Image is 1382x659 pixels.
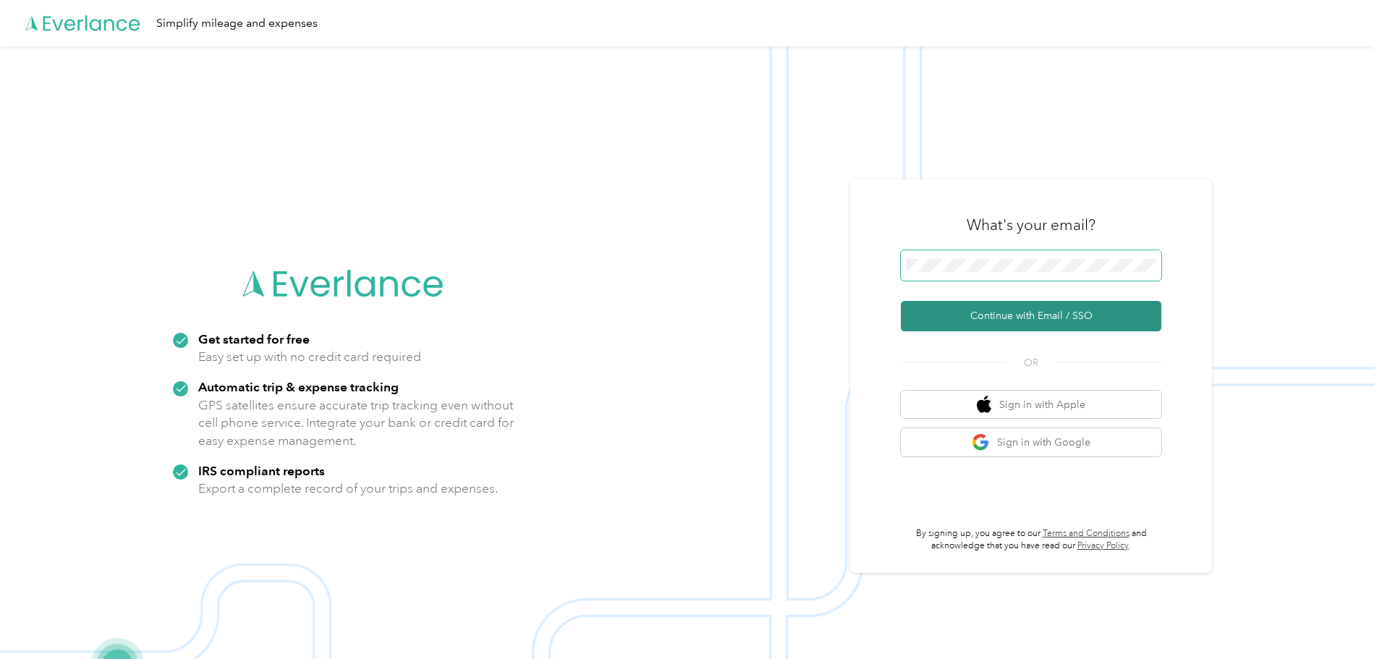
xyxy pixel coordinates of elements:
[901,301,1161,331] button: Continue with Email / SSO
[901,428,1161,456] button: google logoSign in with Google
[198,480,498,498] p: Export a complete record of your trips and expenses.
[977,396,991,414] img: apple logo
[198,331,310,346] strong: Get started for free
[198,463,325,478] strong: IRS compliant reports
[1077,540,1129,551] a: Privacy Policy
[1043,528,1129,539] a: Terms and Conditions
[198,348,421,366] p: Easy set up with no credit card required
[1006,355,1056,370] span: OR
[901,391,1161,419] button: apple logoSign in with Apple
[198,396,514,450] p: GPS satellites ensure accurate trip tracking even without cell phone service. Integrate your bank...
[901,527,1161,553] p: By signing up, you agree to our and acknowledge that you have read our .
[156,14,318,33] div: Simplify mileage and expenses
[967,215,1095,235] h3: What's your email?
[972,433,990,451] img: google logo
[198,379,399,394] strong: Automatic trip & expense tracking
